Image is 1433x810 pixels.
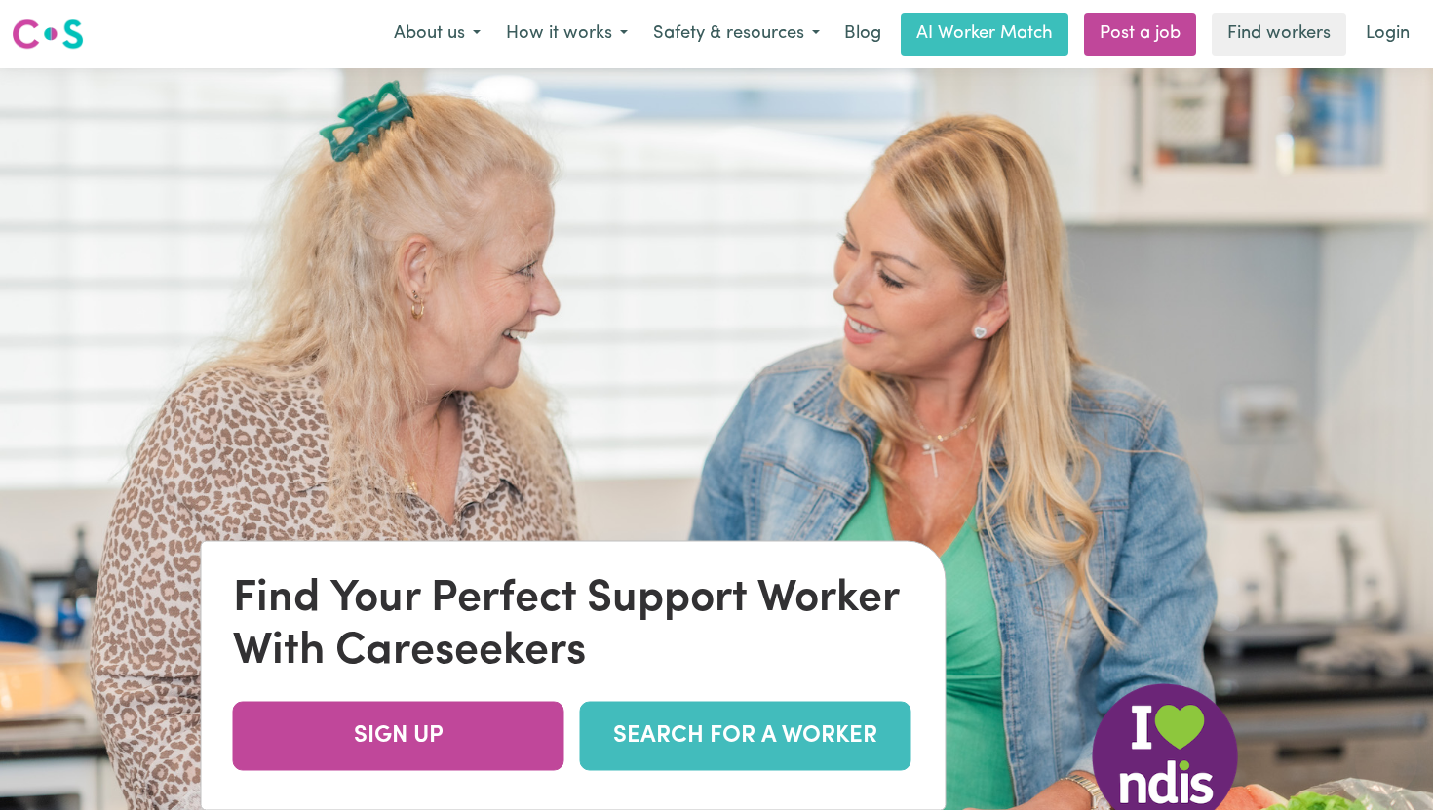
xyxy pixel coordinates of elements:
[580,702,911,771] a: SEARCH FOR A WORKER
[901,13,1068,56] a: AI Worker Match
[493,14,640,55] button: How it works
[233,702,564,771] a: SIGN UP
[12,12,84,57] a: Careseekers logo
[1084,13,1196,56] a: Post a job
[1354,13,1421,56] a: Login
[381,14,493,55] button: About us
[233,573,914,678] div: Find Your Perfect Support Worker With Careseekers
[640,14,833,55] button: Safety & resources
[1212,13,1346,56] a: Find workers
[833,13,893,56] a: Blog
[1355,732,1417,794] iframe: Button to launch messaging window
[12,17,84,52] img: Careseekers logo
